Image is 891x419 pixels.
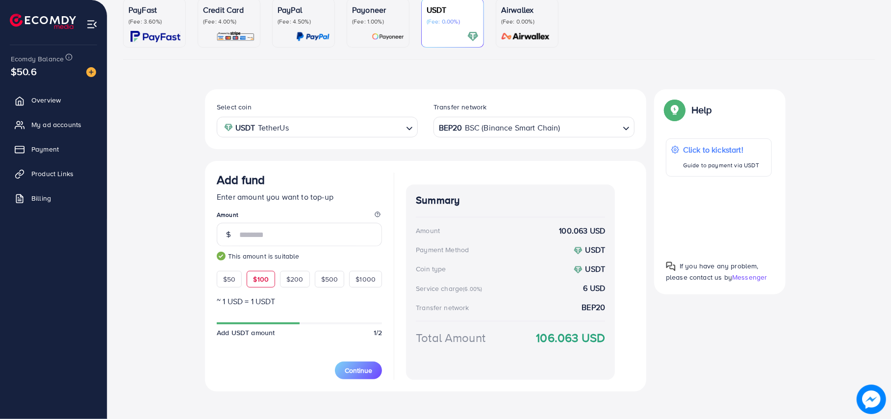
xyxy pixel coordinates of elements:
[335,362,382,379] button: Continue
[352,4,404,16] p: Payoneer
[416,329,485,346] div: Total Amount
[31,193,51,203] span: Billing
[278,4,330,16] p: PayPal
[11,64,37,79] span: $50.6
[296,31,330,42] img: card
[216,31,255,42] img: card
[666,261,759,282] span: If you have any problem, please contact us by
[574,246,583,255] img: coin
[416,245,469,255] div: Payment Method
[235,121,255,135] strong: USDT
[427,4,479,16] p: USDT
[203,4,255,16] p: Credit Card
[128,4,180,16] p: PayFast
[536,329,605,346] strong: 106.063 USD
[356,274,376,284] span: $1000
[203,18,255,26] p: (Fee: 4.00%)
[7,90,100,110] a: Overview
[427,18,479,26] p: (Fee: 0.00%)
[31,144,59,154] span: Payment
[416,194,605,207] h4: Summary
[7,188,100,208] a: Billing
[439,121,462,135] strong: BEP20
[217,328,275,338] span: Add USDT amount
[465,121,560,135] span: BSC (Binance Smart Chain)
[416,284,485,293] div: Service charge
[86,19,98,30] img: menu
[498,31,553,42] img: card
[130,31,180,42] img: card
[11,54,64,64] span: Ecomdy Balance
[345,366,372,375] span: Continue
[433,102,487,112] label: Transfer network
[666,262,676,271] img: Popup guide
[691,104,712,116] p: Help
[467,31,479,42] img: card
[86,67,96,77] img: image
[501,4,553,16] p: Airwallex
[374,328,382,338] span: 1/2
[217,102,252,112] label: Select coin
[7,115,100,134] a: My ad accounts
[217,210,382,223] legend: Amount
[217,117,418,137] div: Search for option
[574,265,583,274] img: coin
[583,283,605,294] strong: 6 USD
[586,263,606,274] strong: USDT
[217,295,382,307] p: ~ 1 USD = 1 USDT
[416,264,446,274] div: Coin type
[501,18,553,26] p: (Fee: 0.00%)
[223,274,235,284] span: $50
[559,225,605,236] strong: 100.063 USD
[128,18,180,26] p: (Fee: 3.60%)
[217,252,226,261] img: guide
[561,120,619,135] input: Search for option
[31,95,61,105] span: Overview
[217,191,382,203] p: Enter amount you want to top-up
[258,121,289,135] span: TetherUs
[352,18,404,26] p: (Fee: 1.00%)
[582,302,605,313] strong: BEP20
[416,226,440,236] div: Amount
[224,123,233,132] img: coin
[217,173,265,187] h3: Add fund
[586,244,606,255] strong: USDT
[278,18,330,26] p: (Fee: 4.50%)
[683,144,759,156] p: Click to kickstart!
[253,274,269,284] span: $100
[666,101,684,119] img: Popup guide
[416,303,469,313] div: Transfer network
[286,274,304,284] span: $200
[7,164,100,183] a: Product Links
[10,14,76,29] img: logo
[683,159,759,171] p: Guide to payment via USDT
[31,169,74,179] span: Product Links
[321,274,338,284] span: $500
[31,120,81,130] span: My ad accounts
[372,31,404,42] img: card
[217,251,382,261] small: This amount is suitable
[857,385,886,414] img: image
[292,120,402,135] input: Search for option
[463,285,482,293] small: (6.00%)
[433,117,635,137] div: Search for option
[732,272,767,282] span: Messenger
[7,139,100,159] a: Payment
